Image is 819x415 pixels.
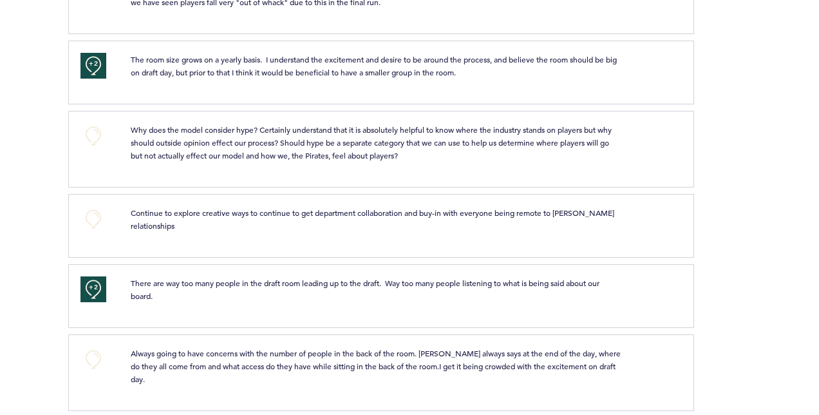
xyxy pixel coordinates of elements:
span: There are way too many people in the draft room leading up to the draft. Way too many people list... [131,278,601,301]
span: Why does the model consider hype? Certainly understand that it is absolutely helpful to know wher... [131,124,614,160]
button: +2 [80,53,106,79]
span: +2 [89,57,98,70]
span: Continue to explore creative ways to continue to get department collaboration and buy-in with eve... [131,207,616,231]
button: +2 [80,276,106,302]
span: +2 [89,281,98,294]
span: The room size grows on a yearly basis. I understand the excitement and desire to be around the pr... [131,54,619,77]
span: Always going to have concerns with the number of people in the back of the room. [PERSON_NAME] al... [131,348,623,384]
